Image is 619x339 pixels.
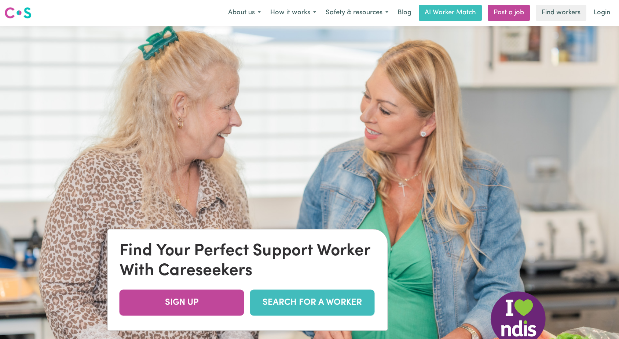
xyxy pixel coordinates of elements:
[590,310,613,333] iframe: Button to launch messaging window
[4,4,32,21] a: Careseekers logo
[223,5,265,21] button: About us
[250,290,375,316] a: SEARCH FOR A WORKER
[488,5,530,21] a: Post a job
[393,5,416,21] a: Blog
[120,290,244,316] a: SIGN UP
[321,5,393,21] button: Safety & resources
[4,6,32,19] img: Careseekers logo
[120,241,376,281] div: Find Your Perfect Support Worker With Careseekers
[419,5,482,21] a: AI Worker Match
[265,5,321,21] button: How it works
[589,5,615,21] a: Login
[536,5,586,21] a: Find workers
